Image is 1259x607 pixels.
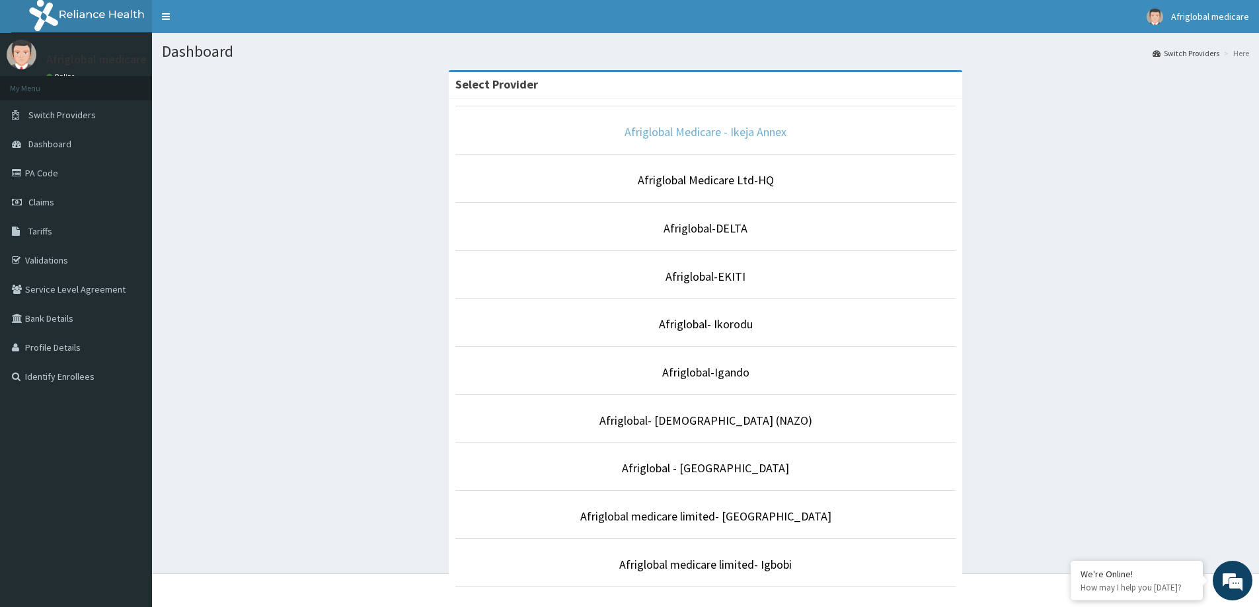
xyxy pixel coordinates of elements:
strong: Select Provider [455,77,538,92]
a: Afriglobal-EKITI [666,269,745,284]
a: Afriglobal-Igando [662,365,749,380]
span: Afriglobal medicare [1171,11,1249,22]
span: Dashboard [28,138,71,150]
a: Afriglobal - [GEOGRAPHIC_DATA] [622,460,789,476]
img: User Image [7,40,36,69]
p: Afriglobal medicare [46,54,147,65]
span: Switch Providers [28,109,96,121]
h1: Dashboard [162,43,1249,60]
span: Claims [28,196,54,208]
a: Online [46,72,78,81]
a: Afriglobal medicare limited- [GEOGRAPHIC_DATA] [580,509,831,524]
span: Tariffs [28,225,52,237]
p: How may I help you today? [1081,582,1193,593]
a: Afriglobal Medicare Ltd-HQ [638,172,774,188]
img: User Image [1147,9,1163,25]
a: Afriglobal Medicare - Ikeja Annex [625,124,786,139]
a: Switch Providers [1153,48,1219,59]
a: Afriglobal medicare limited- Igbobi [619,557,792,572]
a: Afriglobal- [DEMOGRAPHIC_DATA] (NAZO) [599,413,812,428]
a: Afriglobal-DELTA [664,221,747,236]
div: We're Online! [1081,568,1193,580]
a: Afriglobal- Ikorodu [659,316,753,332]
li: Here [1221,48,1249,59]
